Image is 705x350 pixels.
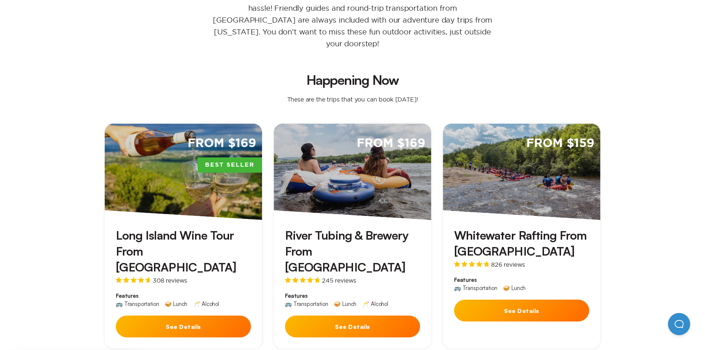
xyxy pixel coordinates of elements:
div: 🥪 Lunch [334,301,356,307]
button: See Details [285,316,420,337]
h3: Long Island Wine Tour From [GEOGRAPHIC_DATA] [116,227,251,276]
div: 🥪 Lunch [503,285,526,291]
span: From $169 [357,136,425,151]
span: From $159 [526,136,594,151]
div: 🥂 Alcohol [193,301,219,307]
span: Features [285,292,420,300]
span: Features [454,276,589,284]
span: 826 reviews [491,261,525,267]
h3: Whitewater Rafting From [GEOGRAPHIC_DATA] [454,227,589,259]
div: 🥪 Lunch [165,301,187,307]
p: These are the trips that you can book [DATE]! [280,96,426,103]
span: 308 reviews [153,277,187,283]
div: 🚌 Transportation [285,301,328,307]
h2: Happening Now [93,73,612,87]
div: 🥂 Alcohol [362,301,388,307]
span: From $169 [188,136,256,151]
div: 🚌 Transportation [116,301,159,307]
span: Features [116,292,251,300]
h3: River Tubing & Brewery From [GEOGRAPHIC_DATA] [285,227,420,276]
button: See Details [116,316,251,337]
a: From $159Whitewater Rafting From [GEOGRAPHIC_DATA]826 reviewsFeatures🚌 Transportation🥪 LunchSee D... [443,124,600,349]
a: From $169River Tubing & Brewery From [GEOGRAPHIC_DATA]245 reviewsFeatures🚌 Transportation🥪 Lunch🥂... [274,124,431,349]
span: 245 reviews [322,277,356,283]
a: From $169Best SellerLong Island Wine Tour From [GEOGRAPHIC_DATA]308 reviewsFeatures🚌 Transportati... [105,124,262,349]
iframe: Help Scout Beacon - Open [668,313,690,335]
button: See Details [454,300,589,321]
div: 🚌 Transportation [454,285,497,291]
span: Best Seller [198,157,262,173]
